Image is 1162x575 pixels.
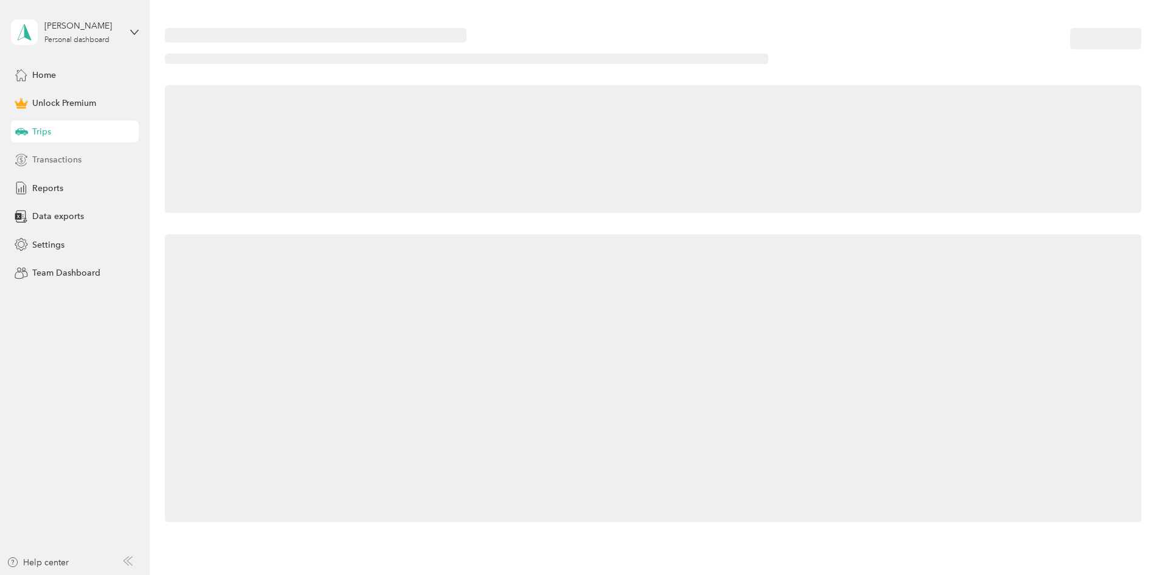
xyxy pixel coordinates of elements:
span: Transactions [32,153,82,166]
span: Reports [32,182,63,195]
span: Home [32,69,56,82]
div: Personal dashboard [44,37,110,44]
span: Settings [32,239,64,251]
span: Trips [32,125,51,138]
div: [PERSON_NAME] [44,19,120,32]
span: Team Dashboard [32,267,100,279]
span: Unlock Premium [32,97,96,110]
span: Data exports [32,210,84,223]
button: Help center [7,556,69,569]
iframe: Everlance-gr Chat Button Frame [1094,507,1162,575]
